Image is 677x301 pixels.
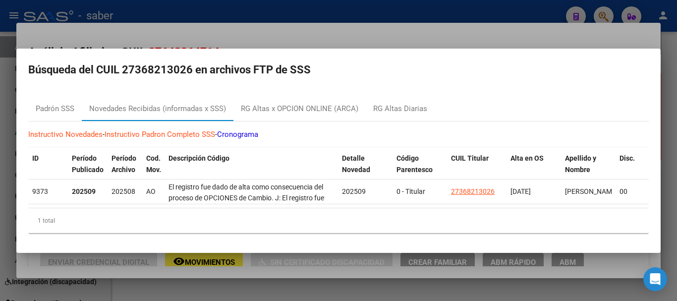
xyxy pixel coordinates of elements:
datatable-header-cell: Apellido y Nombre [561,148,616,191]
datatable-header-cell: Código Parentesco [393,148,447,191]
span: Código Parentesco [396,154,433,174]
div: RG Altas x OPCION ONLINE (ARCA) [241,103,358,115]
span: Cod. Mov. [146,154,161,174]
datatable-header-cell: Alta en OS [507,148,561,191]
span: Descripción Código [169,154,229,162]
div: 1 total [28,208,649,233]
span: ID [32,154,39,162]
h2: Búsqueda del CUIL 27368213026 en archivos FTP de SSS [28,60,649,79]
span: Período Publicado [72,154,104,174]
div: Open Intercom Messenger [643,267,667,291]
span: Apellido y Nombre [565,154,596,174]
a: Instructivo Padron Completo SSS [105,130,215,139]
span: 9373 [32,187,48,195]
span: AO [146,187,156,195]
a: Instructivo Novedades [28,130,103,139]
span: 27368213026 [451,187,495,195]
p: - - [28,129,649,140]
span: [PERSON_NAME] [565,187,618,195]
strong: 202509 [72,187,96,195]
datatable-header-cell: Descripción Código [165,148,338,191]
div: Padrón SSS [36,103,74,115]
datatable-header-cell: ID [28,148,68,191]
datatable-header-cell: Cod. Mov. [142,148,165,191]
span: Período Archivo [112,154,136,174]
span: El registro fue dado de alta como consecuencia del proceso de OPCIONES de Cambio. J: El registro ... [169,183,324,281]
datatable-header-cell: Detalle Novedad [338,148,393,191]
span: 202508 [112,187,135,195]
span: 202509 [342,187,366,195]
span: CUIL Titular [451,154,489,162]
div: RG Altas Diarias [373,103,427,115]
span: Detalle Novedad [342,154,370,174]
datatable-header-cell: CUIL Titular [447,148,507,191]
div: 00 [620,186,641,197]
a: Cronograma [217,130,258,139]
span: Disc. [620,154,635,162]
datatable-header-cell: Período Publicado [68,148,108,191]
datatable-header-cell: Disc. [616,148,645,191]
span: 0 - Titular [396,187,425,195]
span: Alta en OS [510,154,544,162]
datatable-header-cell: Período Archivo [108,148,142,191]
span: [DATE] [510,187,531,195]
div: Novedades Recibidas (informadas x SSS) [89,103,226,115]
